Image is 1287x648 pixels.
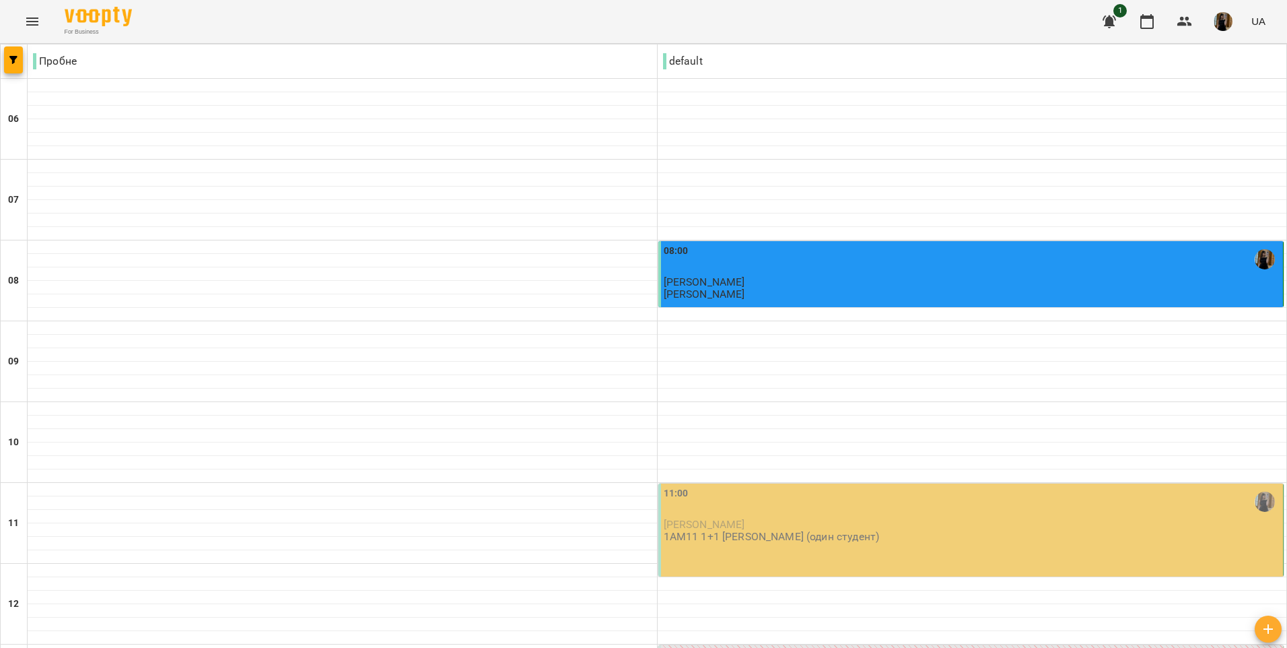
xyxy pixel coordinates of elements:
p: default [663,53,703,69]
span: [PERSON_NAME] [664,276,745,288]
button: Створити урок [1255,616,1282,643]
img: Островська Діана Володимирівна [1255,249,1275,269]
h6: 08 [8,273,19,288]
img: Островська Діана Володимирівна [1255,492,1275,512]
span: 1 [1113,4,1127,18]
img: Voopty Logo [65,7,132,26]
h6: 07 [8,193,19,207]
h6: 11 [8,516,19,531]
h6: 10 [8,435,19,450]
h6: 06 [8,112,19,127]
p: 1АМ11 1+1 [PERSON_NAME] (один студент) [664,531,880,542]
span: For Business [65,28,132,36]
span: [PERSON_NAME] [664,518,745,531]
img: 283d04c281e4d03bc9b10f0e1c453e6b.jpg [1214,12,1232,31]
p: Пробне [33,53,77,69]
span: UA [1251,14,1265,28]
h6: 09 [8,354,19,369]
h6: 12 [8,597,19,612]
button: Menu [16,5,48,38]
button: UA [1246,9,1271,34]
label: 11:00 [664,486,689,501]
p: [PERSON_NAME] [664,288,745,300]
label: 08:00 [664,244,689,259]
